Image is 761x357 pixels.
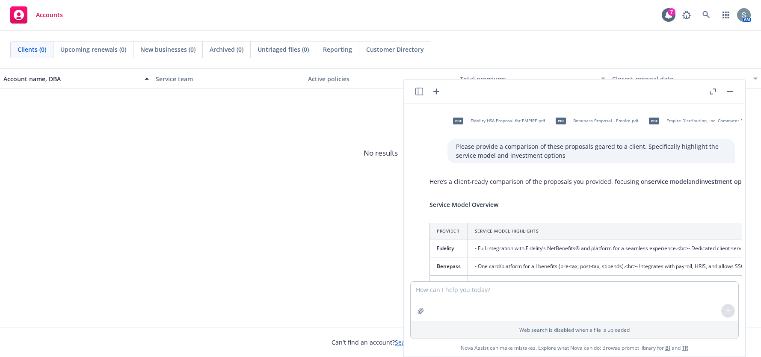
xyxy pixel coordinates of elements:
button: Total premiums [456,68,609,89]
span: Benepass Proposal - Empire.pdf [573,118,638,124]
a: Accounts [7,3,66,27]
th: Provider [430,223,468,239]
button: Active policies [305,68,457,89]
a: Search [698,6,715,24]
span: Service Model Overview [429,201,498,209]
div: pdfBenepass Proposal - Empire.pdf [550,110,640,132]
div: Account name, DBA [3,74,139,83]
p: Please provide a comparison of these proposals geared to a client. Specifically highlight the ser... [456,142,726,160]
span: service model [648,177,688,186]
span: Benepass [437,263,461,270]
a: Search for it [395,338,430,346]
span: pdf [453,118,463,124]
button: Service team [152,68,305,89]
div: 7 [668,8,675,16]
div: Total premiums [460,74,596,83]
a: Report a Bug [678,6,695,24]
img: photo [737,8,751,22]
span: Fidelity HSA Proposal for EMPIRE.pdf [471,118,545,124]
span: pdf [556,118,566,124]
span: Clients (0) [18,45,46,54]
span: Lively [437,281,450,288]
span: Untriaged files (0) [258,45,309,54]
a: BI [665,344,670,351]
a: TR [682,344,688,351]
span: Nova Assist can make mistakes. Explore what Nova can do: Browse prompt library for and [461,339,688,357]
div: pdfFidelity HSA Proposal for EMPIRE.pdf [447,110,547,132]
div: Closest renewal date [612,74,748,83]
span: Can't find an account? [332,338,430,347]
span: Reporting [323,45,352,54]
div: Active policies [308,74,453,83]
span: Customer Directory [366,45,424,54]
span: New businesses (0) [140,45,195,54]
span: Upcoming renewals (0) [60,45,126,54]
button: Closest renewal date [609,68,761,89]
span: Fidelity [437,245,454,252]
span: Accounts [36,12,63,18]
span: pdf [649,118,659,124]
div: Service team [156,74,301,83]
span: Archived (0) [210,45,243,54]
p: Web search is disabled when a file is uploaded [416,326,733,333]
a: Switch app [717,6,734,24]
span: investment options [699,177,757,186]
